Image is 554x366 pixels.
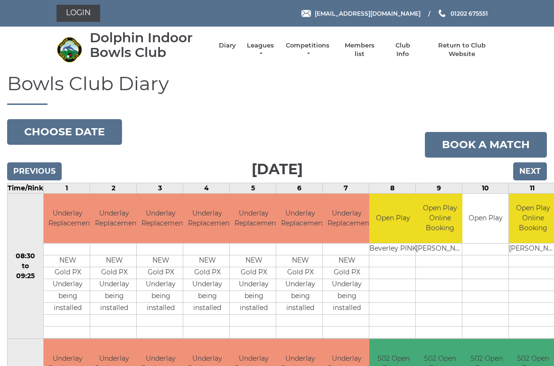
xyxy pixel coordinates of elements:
td: [PERSON_NAME] [416,244,464,255]
td: Underlay Replacement [230,194,278,244]
td: installed [44,303,92,315]
td: 7 [323,183,369,193]
td: Gold PX [183,267,231,279]
td: Gold PX [44,267,92,279]
h1: Bowls Club Diary [7,73,547,105]
img: Phone us [439,9,445,17]
td: 9 [416,183,462,193]
td: being [230,291,278,303]
td: Underlay [183,279,231,291]
td: 08:30 to 09:25 [8,193,44,339]
a: Book a match [425,132,547,158]
td: Underlay [276,279,324,291]
td: installed [183,303,231,315]
span: 01202 675551 [451,9,488,17]
td: installed [323,303,371,315]
td: 2 [90,183,137,193]
td: installed [276,303,324,315]
td: NEW [230,255,278,267]
a: Competitions [285,41,330,58]
td: being [137,291,185,303]
a: Diary [219,41,236,50]
td: Gold PX [90,267,138,279]
td: 1 [44,183,90,193]
td: Underlay [230,279,278,291]
td: Underlay Replacement [276,194,324,244]
td: Beverley PINK [369,244,417,255]
td: 6 [276,183,323,193]
td: NEW [183,255,231,267]
td: Gold PX [137,267,185,279]
td: Underlay [137,279,185,291]
div: Dolphin Indoor Bowls Club [90,30,209,60]
a: Email [EMAIL_ADDRESS][DOMAIN_NAME] [301,9,421,18]
td: Underlay Replacement [183,194,231,244]
td: being [183,291,231,303]
a: Members list [340,41,379,58]
span: [EMAIL_ADDRESS][DOMAIN_NAME] [315,9,421,17]
td: Open Play [369,194,417,244]
td: Underlay [323,279,371,291]
td: NEW [323,255,371,267]
td: Open Play Online Booking [416,194,464,244]
td: 3 [137,183,183,193]
td: Gold PX [323,267,371,279]
a: Phone us 01202 675551 [437,9,488,18]
td: Gold PX [230,267,278,279]
td: Underlay Replacement [137,194,185,244]
td: Underlay Replacement [44,194,92,244]
td: installed [137,303,185,315]
td: Underlay Replacement [323,194,371,244]
img: Email [301,10,311,17]
td: being [276,291,324,303]
td: 5 [230,183,276,193]
td: being [44,291,92,303]
td: installed [230,303,278,315]
td: Underlay Replacement [90,194,138,244]
td: 10 [462,183,509,193]
td: Underlay [44,279,92,291]
a: Return to Club Website [426,41,498,58]
td: NEW [44,255,92,267]
input: Previous [7,162,62,180]
td: Gold PX [276,267,324,279]
button: Choose date [7,119,122,145]
td: NEW [137,255,185,267]
td: 4 [183,183,230,193]
td: being [90,291,138,303]
a: Login [56,5,100,22]
td: Open Play [462,194,508,244]
td: NEW [276,255,324,267]
td: 8 [369,183,416,193]
td: installed [90,303,138,315]
a: Club Info [389,41,416,58]
td: Time/Rink [8,183,44,193]
input: Next [513,162,547,180]
td: Underlay [90,279,138,291]
td: being [323,291,371,303]
a: Leagues [245,41,275,58]
img: Dolphin Indoor Bowls Club [56,37,83,63]
td: NEW [90,255,138,267]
